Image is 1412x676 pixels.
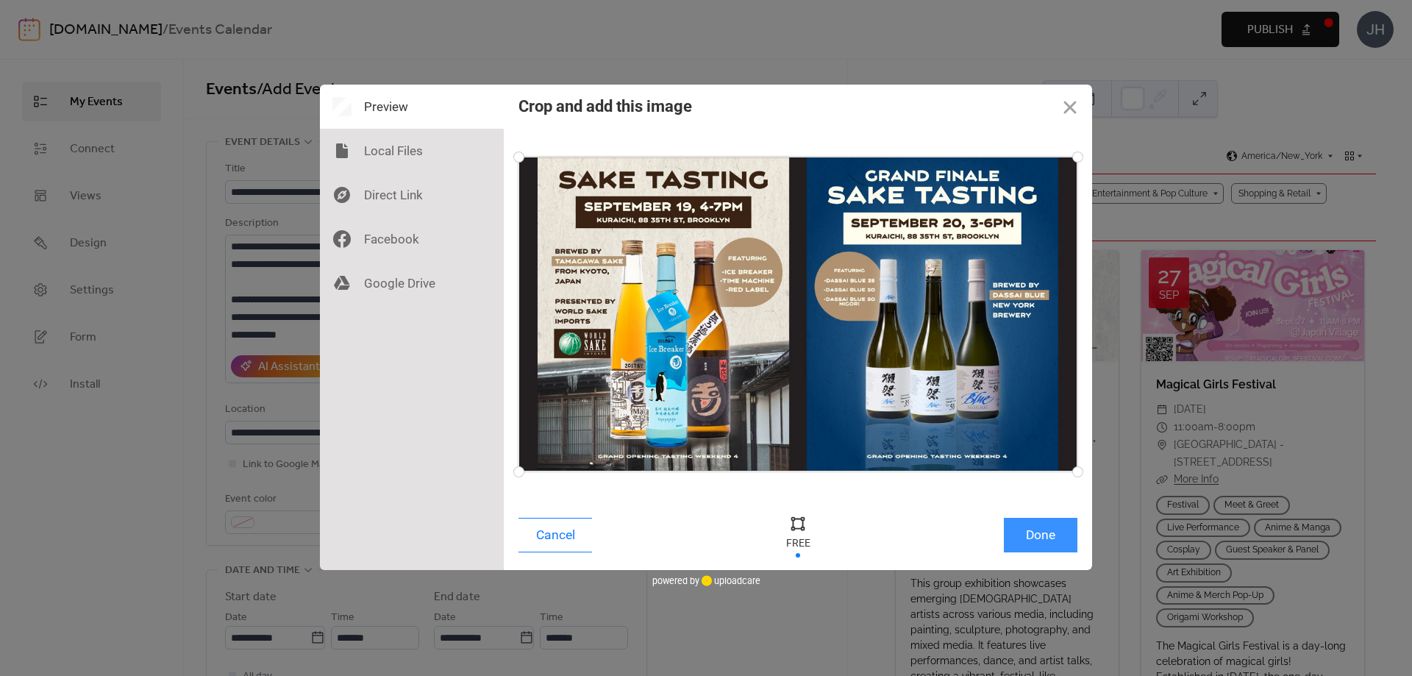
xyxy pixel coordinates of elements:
[320,129,504,173] div: Local Files
[1004,518,1077,552] button: Done
[320,85,504,129] div: Preview
[699,575,760,586] a: uploadcare
[1048,85,1092,129] button: Close
[518,518,592,552] button: Cancel
[320,217,504,261] div: Facebook
[320,173,504,217] div: Direct Link
[518,97,692,115] div: Crop and add this image
[320,261,504,305] div: Google Drive
[652,570,760,592] div: powered by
